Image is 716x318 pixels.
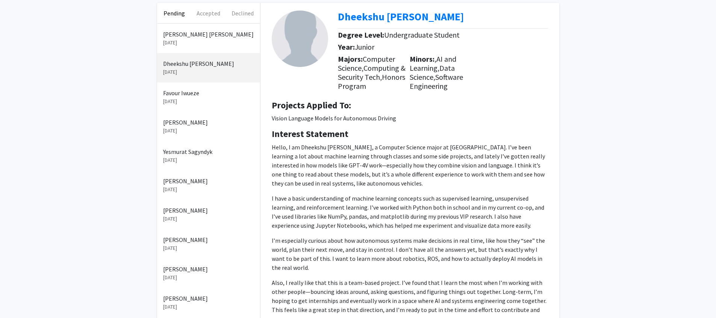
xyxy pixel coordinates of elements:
[163,127,254,135] p: [DATE]
[163,265,254,274] p: [PERSON_NAME]
[272,194,548,230] p: I have a basic understanding of machine learning concepts such as supervised learning, unsupervis...
[338,42,355,52] b: Year:
[163,235,254,244] p: [PERSON_NAME]
[163,294,254,303] p: [PERSON_NAME]
[272,99,351,111] b: Projects Applied To:
[163,156,254,164] p: [DATE]
[163,88,254,97] p: Favour Iwueze
[272,236,548,272] p: I’m especially curious about how autonomous systems make decisions in real time, like how they “s...
[338,72,405,91] span: Honors Program
[338,10,464,23] a: Opens in a new tab
[338,54,363,64] b: Majors:
[338,54,395,73] span: Computer Science,
[163,186,254,193] p: [DATE]
[163,39,254,47] p: [DATE]
[410,63,455,82] span: Data Science,
[163,244,254,252] p: [DATE]
[272,143,545,187] span: Hello, I am Dheekshu [PERSON_NAME], a Computer Science major at [GEOGRAPHIC_DATA]. I’ve been lear...
[338,30,384,40] b: Degree Level:
[338,63,406,82] span: Computing & Security Tech,
[163,97,254,105] p: [DATE]
[163,215,254,223] p: [DATE]
[272,114,548,123] p: Vision Language Models for Autonomous Driving
[410,54,434,64] b: Minors:
[163,206,254,215] p: [PERSON_NAME]
[163,176,254,186] p: [PERSON_NAME]
[410,72,463,91] span: Software Engineering
[163,68,254,76] p: [DATE]
[410,54,456,73] span: AI and Learning,
[434,54,436,64] span: ,
[191,3,226,23] button: Accepted
[163,30,254,39] p: [PERSON_NAME] [PERSON_NAME]
[157,3,191,23] button: Pending
[6,284,32,312] iframe: Chat
[226,3,260,23] button: Declined
[163,118,254,127] p: [PERSON_NAME]
[163,274,254,281] p: [DATE]
[163,147,254,156] p: Yesmurat Sagyndyk
[163,303,254,311] p: [DATE]
[384,30,460,40] span: Undergraduate Student
[355,42,374,52] span: Junior
[272,11,328,67] img: Profile Picture
[163,59,254,68] p: Dheekshu [PERSON_NAME]
[338,10,464,23] b: Dheekshu [PERSON_NAME]
[272,128,348,140] b: Interest Statement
